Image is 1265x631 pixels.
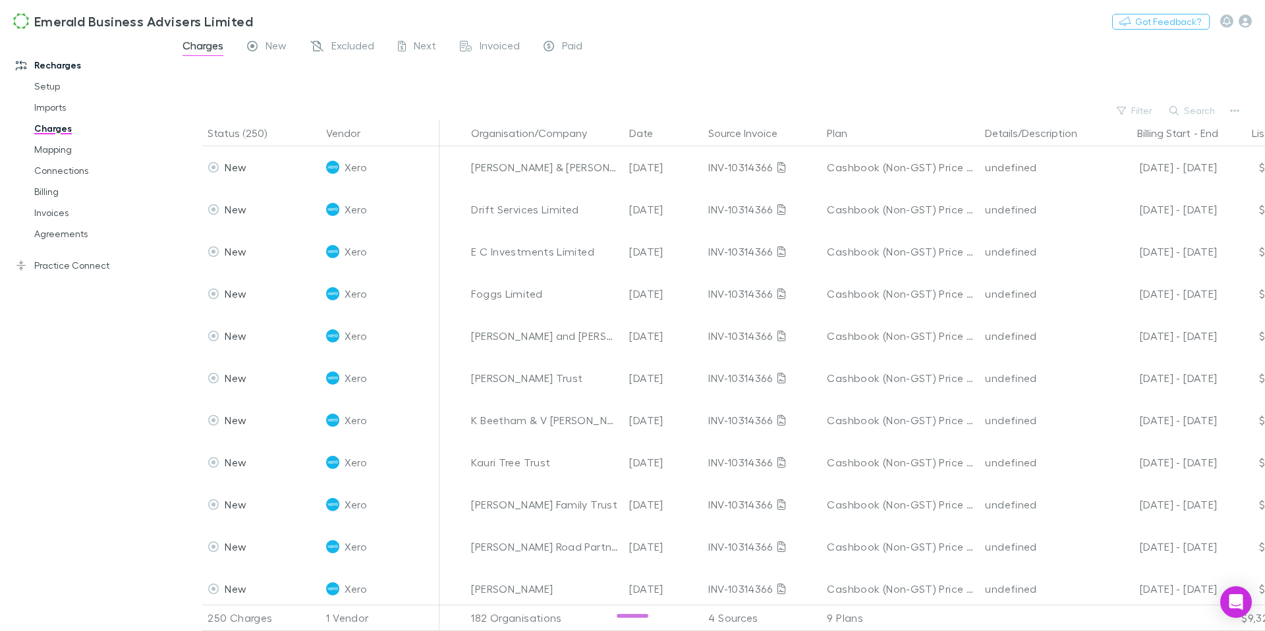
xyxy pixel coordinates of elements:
[21,118,168,139] a: Charges
[5,5,261,37] a: Emerald Business Advisers Limited
[827,146,974,188] div: Cashbook (Non-GST) Price Plan
[827,273,974,315] div: Cashbook (Non-GST) Price Plan
[624,273,703,315] div: [DATE]
[345,273,366,315] span: Xero
[985,399,1093,441] div: undefined
[1220,586,1252,618] div: Open Intercom Messenger
[321,605,439,631] div: 1 Vendor
[326,582,339,595] img: Xero's Logo
[326,287,339,300] img: Xero's Logo
[480,39,520,56] span: Invoiced
[1137,120,1191,146] button: Billing Start
[202,605,321,631] div: 250 Charges
[326,329,339,343] img: Xero's Logo
[326,414,339,427] img: Xero's Logo
[985,526,1093,568] div: undefined
[345,483,366,526] span: Xero
[471,526,619,568] div: [PERSON_NAME] Road Partnership
[827,231,974,273] div: Cashbook (Non-GST) Price Plan
[985,231,1093,273] div: undefined
[326,245,339,258] img: Xero's Logo
[326,161,339,174] img: Xero's Logo
[225,287,246,300] span: New
[471,315,619,357] div: [PERSON_NAME] and [PERSON_NAME]
[1104,315,1217,357] div: [DATE] - [DATE]
[471,399,619,441] div: K Beetham & V [PERSON_NAME] Brookfield NO GST
[624,568,703,610] div: [DATE]
[1163,103,1223,119] button: Search
[414,39,436,56] span: Next
[985,483,1093,526] div: undefined
[345,399,366,441] span: Xero
[21,202,168,223] a: Invoices
[21,139,168,160] a: Mapping
[1104,568,1217,610] div: [DATE] - [DATE]
[345,526,366,568] span: Xero
[624,231,703,273] div: [DATE]
[34,13,253,29] h3: Emerald Business Advisers Limited
[624,357,703,399] div: [DATE]
[827,315,974,357] div: Cashbook (Non-GST) Price Plan
[703,605,822,631] div: 4 Sources
[471,357,619,399] div: [PERSON_NAME] Trust
[708,441,816,483] div: INV-10314366
[326,540,339,553] img: Xero's Logo
[326,203,339,216] img: Xero's Logo
[1104,188,1217,231] div: [DATE] - [DATE]
[827,483,974,526] div: Cashbook (Non-GST) Price Plan
[471,441,619,483] div: Kauri Tree Trust
[985,568,1093,610] div: undefined
[345,188,366,231] span: Xero
[624,483,703,526] div: [DATE]
[629,120,669,146] button: Date
[708,526,816,568] div: INV-10314366
[345,315,366,357] span: Xero
[225,245,246,258] span: New
[3,55,168,76] a: Recharges
[1112,14,1210,30] button: Got Feedback?
[1104,441,1217,483] div: [DATE] - [DATE]
[1104,273,1217,315] div: [DATE] - [DATE]
[345,146,366,188] span: Xero
[21,97,168,118] a: Imports
[827,357,974,399] div: Cashbook (Non-GST) Price Plan
[708,483,816,526] div: INV-10314366
[326,371,339,385] img: Xero's Logo
[624,315,703,357] div: [DATE]
[708,315,816,357] div: INV-10314366
[708,188,816,231] div: INV-10314366
[1110,103,1160,119] button: Filter
[985,441,1093,483] div: undefined
[624,526,703,568] div: [DATE]
[225,371,246,384] span: New
[827,188,974,231] div: Cashbook (Non-GST) Price Plan
[21,181,168,202] a: Billing
[471,231,619,273] div: E C Investments Limited
[471,568,619,610] div: [PERSON_NAME]
[466,605,624,631] div: 182 Organisations
[225,498,246,510] span: New
[225,203,246,215] span: New
[624,146,703,188] div: [DATE]
[822,605,980,631] div: 9 Plans
[562,39,582,56] span: Paid
[471,273,619,315] div: Foggs Limited
[624,441,703,483] div: [DATE]
[208,120,283,146] button: Status (250)
[225,456,246,468] span: New
[471,483,619,526] div: [PERSON_NAME] Family Trust
[827,441,974,483] div: Cashbook (Non-GST) Price Plan
[985,188,1093,231] div: undefined
[471,146,619,188] div: [PERSON_NAME] & [PERSON_NAME]
[1104,483,1217,526] div: [DATE] - [DATE]
[21,223,168,244] a: Agreements
[345,568,366,610] span: Xero
[471,120,603,146] button: Organisation/Company
[326,120,376,146] button: Vendor
[326,498,339,511] img: Xero's Logo
[225,582,246,595] span: New
[985,273,1093,315] div: undefined
[708,399,816,441] div: INV-10314366
[827,120,863,146] button: Plan
[21,160,168,181] a: Connections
